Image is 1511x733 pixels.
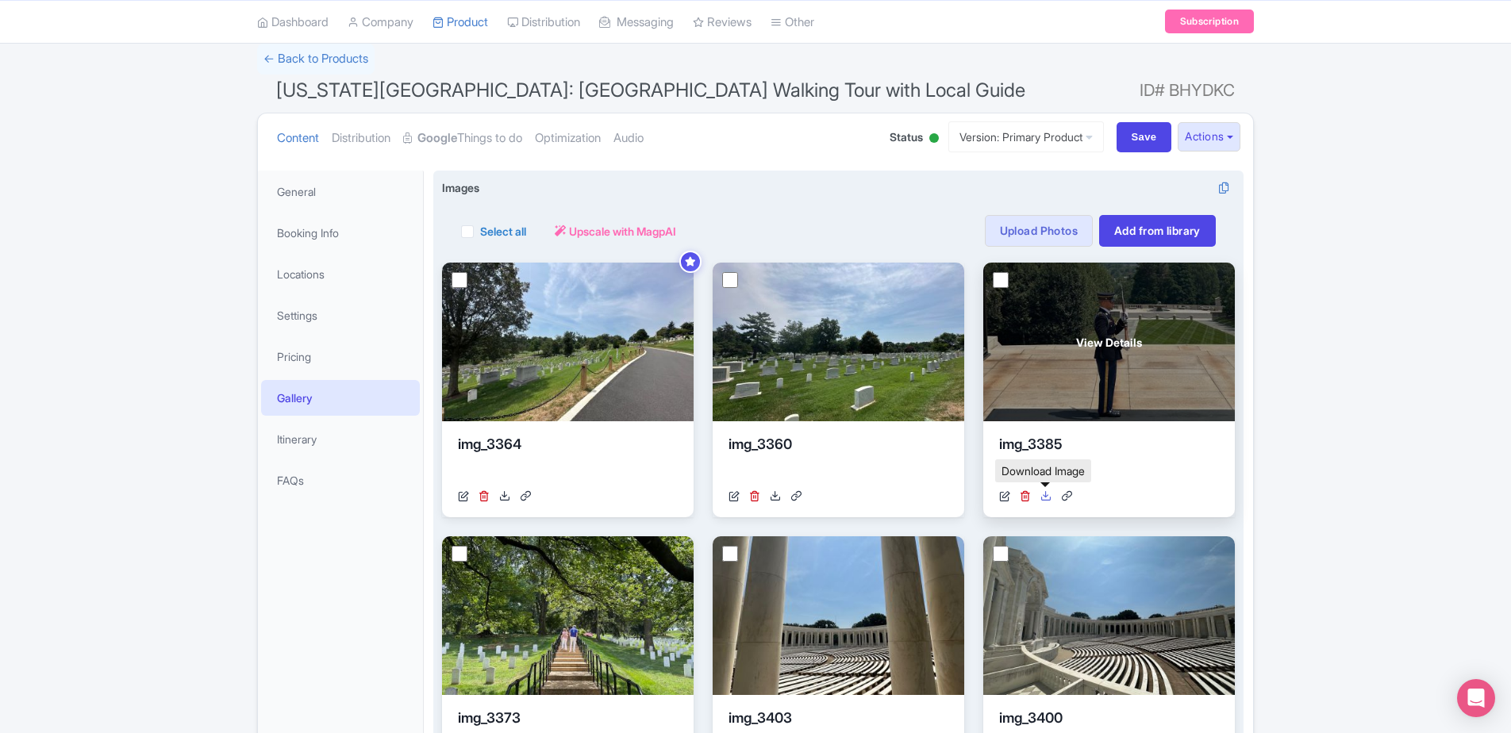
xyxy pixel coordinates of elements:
[1178,122,1240,152] button: Actions
[261,297,420,333] a: Settings
[1457,679,1495,717] div: Open Intercom Messenger
[403,113,522,163] a: GoogleThings to do
[569,223,676,240] span: Upscale with MagpAI
[613,113,644,163] a: Audio
[555,223,676,240] a: Upscale with MagpAI
[948,121,1104,152] a: Version: Primary Product
[729,434,948,482] div: img_3360
[985,215,1093,247] a: Upload Photos
[261,256,420,292] a: Locations
[261,339,420,374] a: Pricing
[890,129,923,145] span: Status
[277,113,319,163] a: Content
[999,434,1219,482] div: img_3385
[276,79,1025,102] span: [US_STATE][GEOGRAPHIC_DATA]: [GEOGRAPHIC_DATA] Walking Tour with Local Guide
[995,459,1091,482] div: Download Image
[261,421,420,457] a: Itinerary
[926,127,942,152] div: Active
[535,113,601,163] a: Optimization
[261,462,420,498] a: FAQs
[417,129,457,148] strong: Google
[261,380,420,416] a: Gallery
[261,215,420,251] a: Booking Info
[1099,215,1216,247] a: Add from library
[1076,334,1142,351] span: View Details
[1165,10,1254,33] a: Subscription
[480,223,526,240] label: Select all
[1140,75,1235,106] span: ID# BHYDKC
[332,113,390,163] a: Distribution
[257,44,375,75] a: ← Back to Products
[1117,122,1172,152] input: Save
[261,174,420,209] a: General
[983,263,1235,421] a: View Details
[458,434,678,482] div: img_3364
[442,179,479,196] span: Images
